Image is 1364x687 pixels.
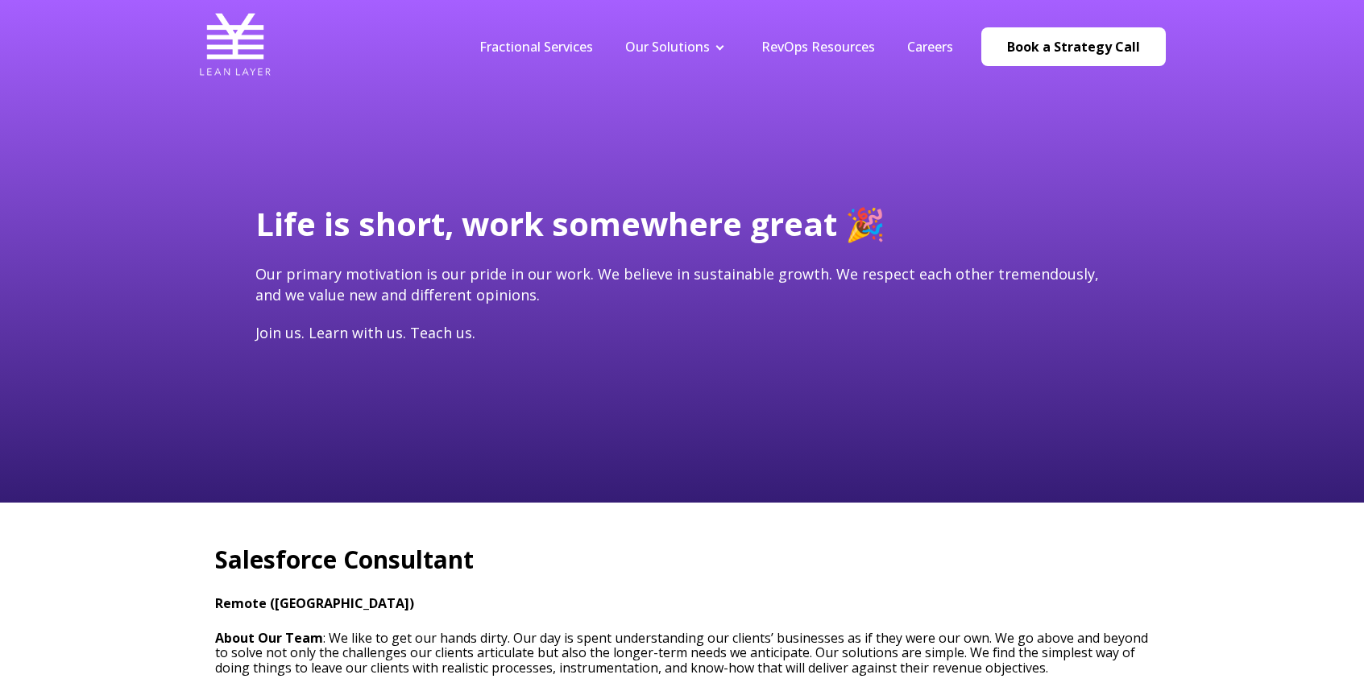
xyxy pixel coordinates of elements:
[625,38,710,56] a: Our Solutions
[215,594,414,612] strong: Remote ([GEOGRAPHIC_DATA])
[215,631,1150,675] h3: : We like to get our hands dirty. Our day is spent understanding our clients’ businesses as if th...
[761,38,875,56] a: RevOps Resources
[981,27,1166,66] a: Book a Strategy Call
[907,38,953,56] a: Careers
[215,629,323,647] strong: About Our Team
[199,8,272,81] img: Lean Layer Logo
[215,543,1150,577] h2: Salesforce Consultant
[255,323,475,342] span: Join us. Learn with us. Teach us.
[255,264,1099,304] span: Our primary motivation is our pride in our work. We believe in sustainable growth. We respect eac...
[463,38,969,56] div: Navigation Menu
[255,201,885,246] span: Life is short, work somewhere great 🎉
[479,38,593,56] a: Fractional Services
